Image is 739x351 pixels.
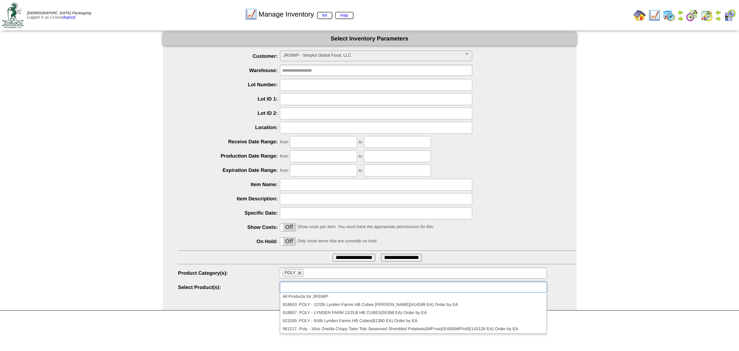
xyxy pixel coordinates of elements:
[686,9,698,22] img: calendarblend.gif
[280,317,546,325] li: 923265: POLY - 6/4lb Lynden Farms HB Cubes(81380 EA) Order by EA
[280,238,296,245] label: Off
[634,9,646,22] img: home.gif
[178,224,280,230] label: Show Costs:
[178,82,280,87] label: Lot Number:
[178,167,280,173] label: Expiration Date Range:
[2,2,23,28] img: zoroco-logo-small.webp
[297,239,377,244] span: Only show items that are currently on hold.
[62,15,75,20] a: (logout)
[284,270,296,275] span: POLY
[178,153,280,159] label: Production Date Range:
[359,140,362,144] span: to
[178,181,280,187] label: Item Name:
[178,96,280,102] label: Lot ID 1:
[245,8,257,20] img: line_graph.gif
[280,168,288,173] span: from
[280,223,296,231] label: Off
[178,210,280,216] label: Specific Date:
[163,32,577,45] div: Select Inventory Parameters
[359,168,362,173] span: to
[27,11,91,15] span: [DEMOGRAPHIC_DATA] Packaging
[280,223,296,232] div: OnOff
[359,154,362,159] span: to
[677,9,684,15] img: arrowleft.gif
[283,51,462,60] span: JRSIMP - Simplot Global Food, LLC
[178,284,280,290] label: Select Product(s):
[178,238,280,244] label: On Hold:
[280,237,296,246] div: OnOff
[178,110,280,116] label: Lot ID 2:
[663,9,675,22] img: calendarprod.gif
[178,67,280,73] label: Warehouse:
[335,12,353,19] a: map
[677,15,684,22] img: arrowright.gif
[715,15,721,22] img: arrowright.gif
[178,53,280,59] label: Customer:
[297,225,434,229] span: Show costs per item. You must have the appropriate permissions for this.
[648,9,660,22] img: line_graph.gif
[317,12,332,19] a: list
[724,9,736,22] img: calendarcustomer.gif
[178,124,280,130] label: Location:
[280,140,288,144] span: from
[280,301,546,309] li: 918843: POLY - 12/2lb Lynden Farms HB Cubes [PERSON_NAME](414599 EA) Order by EA
[178,270,280,276] label: Product Category(s):
[715,9,721,15] img: arrowleft.gif
[280,154,288,159] span: from
[280,293,546,301] li: All Products for JRSIMP
[178,139,280,144] label: Receive Date Range:
[280,325,546,333] li: 981217: Poly - 16oz OreIda Crispy Tater Tots Seasoned Shredded Potatoes(IMP=ea)(9,600IMP/roll)(14...
[27,11,91,20] span: Logged in as Ccrane
[280,309,546,317] li: 918857: POLY - LYNDEN FARM 12/2LB HB CUBES(55398 EA) Order by EA
[259,10,353,18] span: Manage Inventory
[701,9,713,22] img: calendarinout.gif
[178,196,280,202] label: Item Description:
